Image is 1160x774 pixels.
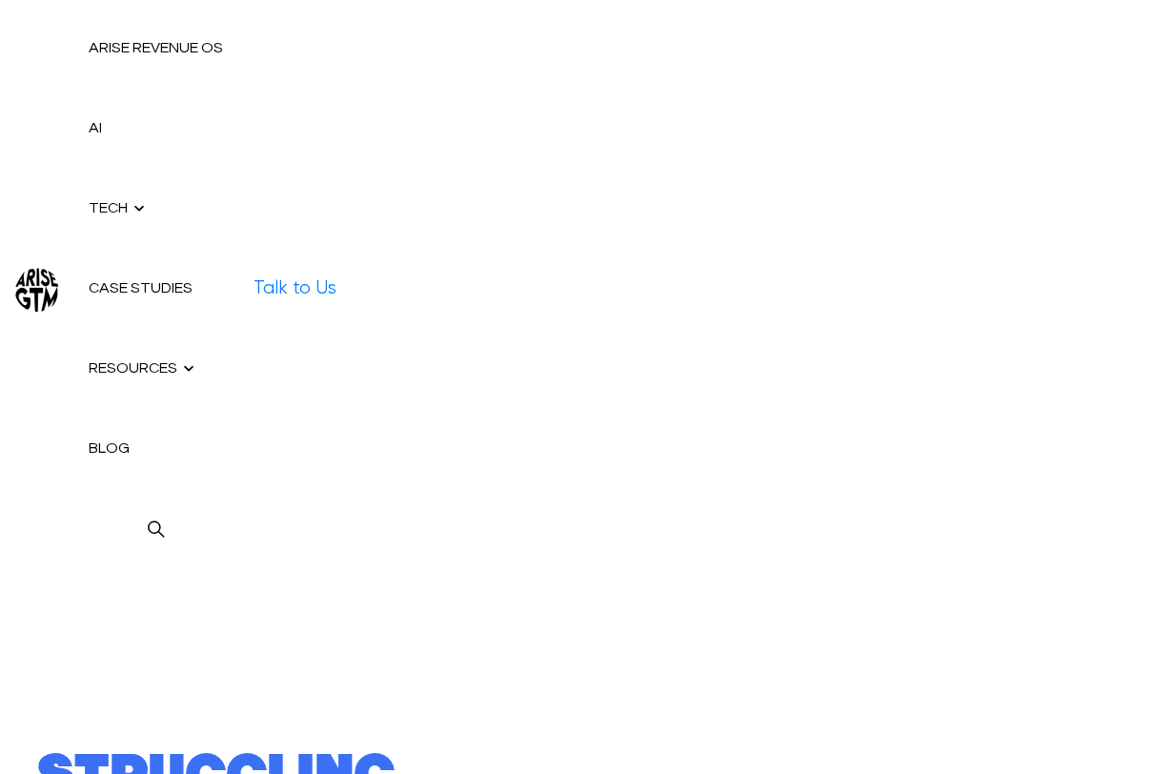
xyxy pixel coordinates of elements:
[89,360,177,376] span: RESOURCES
[15,265,58,312] img: ARISE GTM logo
[254,275,336,302] a: Talk to Us
[73,328,238,408] a: RESOURCES
[73,408,238,488] a: BLOG
[73,248,238,328] a: CASE STUDIES
[73,88,238,168] a: AI
[73,168,238,248] a: TECH
[89,200,128,215] span: TECH
[73,8,238,88] a: ARISE REVENUE OS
